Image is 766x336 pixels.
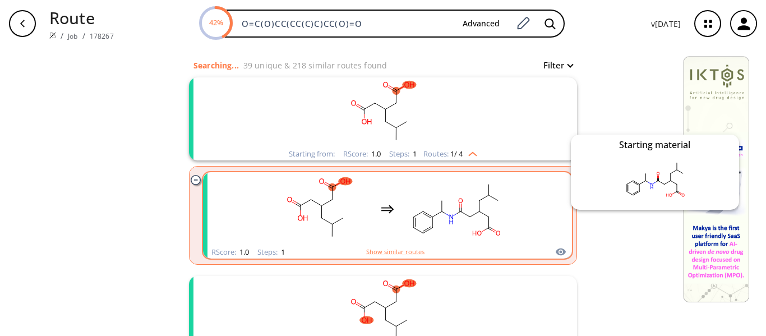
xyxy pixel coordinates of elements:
[237,77,529,148] svg: CC(C)CC(CC(=O)O)CC(=O)O
[683,56,749,302] img: Banner
[243,59,387,71] p: 39 unique & 218 similar routes found
[619,140,690,149] div: Starting material
[621,154,689,204] svg: CC(C)CC(CC(=O)O)CC(=O)NC(C)c1ccccc1
[49,32,56,39] img: Spaya logo
[61,30,63,42] li: /
[289,150,335,158] div: Starting from:
[211,248,249,256] div: RScore :
[82,30,85,42] li: /
[411,149,417,159] span: 1
[389,150,417,158] div: Steps :
[49,6,114,30] p: Route
[238,247,249,257] span: 1.0
[269,174,370,244] svg: CC(C)CC(CC(=O)O)CC(=O)O
[450,150,463,158] span: 1 / 4
[235,18,454,29] input: Enter SMILES
[90,31,114,41] a: 178267
[537,61,573,70] button: Filter
[193,59,239,71] p: Searching...
[423,150,477,158] div: Routes:
[651,18,681,30] p: v [DATE]
[279,247,285,257] span: 1
[343,150,381,158] div: RScore :
[454,13,509,34] button: Advanced
[366,247,424,257] button: Show similar routes
[370,149,381,159] span: 1.0
[463,148,477,157] img: Up
[209,17,223,27] text: 42%
[257,248,285,256] div: Steps :
[405,174,506,244] svg: CC(C)CC(CC(=O)O)CC(=O)NC(C)c1ccccc1
[68,31,77,41] a: Job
